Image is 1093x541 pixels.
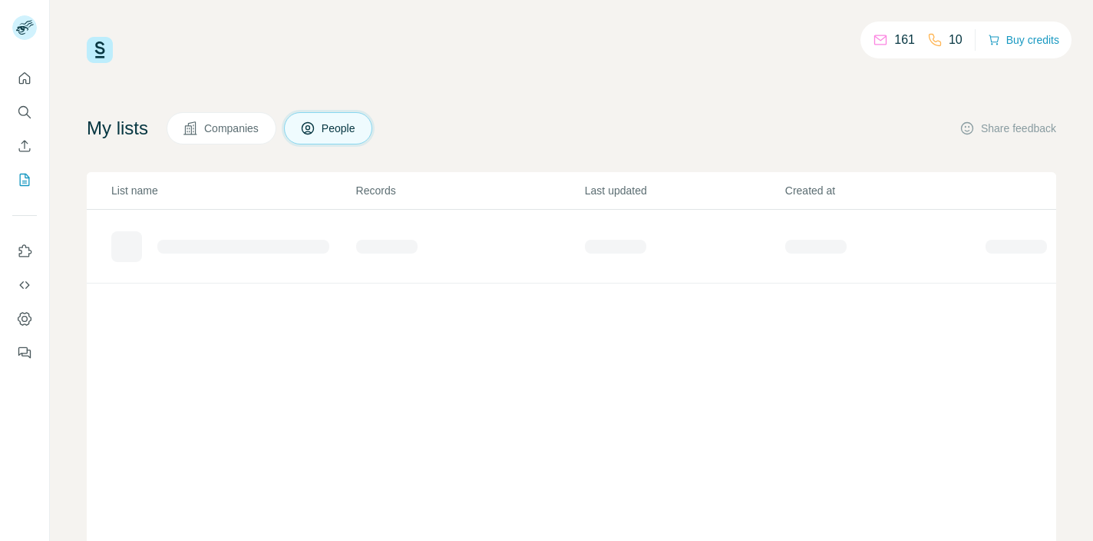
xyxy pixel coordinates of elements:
[204,121,260,136] span: Companies
[894,31,915,49] p: 161
[12,305,37,333] button: Dashboard
[12,132,37,160] button: Enrich CSV
[949,31,963,49] p: 10
[87,37,113,63] img: Surfe Logo
[12,271,37,299] button: Use Surfe API
[959,121,1056,136] button: Share feedback
[988,29,1059,51] button: Buy credits
[356,183,583,198] p: Records
[12,98,37,126] button: Search
[585,183,784,198] p: Last updated
[785,183,984,198] p: Created at
[12,237,37,265] button: Use Surfe on LinkedIn
[111,183,355,198] p: List name
[12,65,37,92] button: Quick start
[12,339,37,367] button: Feedback
[87,116,148,141] h4: My lists
[322,121,357,136] span: People
[12,166,37,194] button: My lists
